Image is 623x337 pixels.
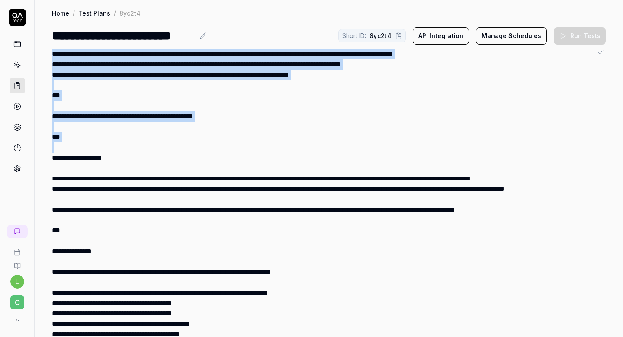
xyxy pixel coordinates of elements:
[7,225,28,238] a: New conversation
[413,27,469,45] button: API Integration
[476,27,547,45] button: Manage Schedules
[78,9,110,17] a: Test Plans
[369,31,392,40] span: 8yc2t4
[342,31,366,40] span: Short ID:
[10,295,24,309] span: C
[52,9,69,17] a: Home
[3,242,31,256] a: Book a call with us
[3,256,31,270] a: Documentation
[3,289,31,311] button: C
[554,27,606,45] button: Run Tests
[10,275,24,289] button: l
[114,9,116,17] div: /
[73,9,75,17] div: /
[119,9,141,17] div: 8yc2t4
